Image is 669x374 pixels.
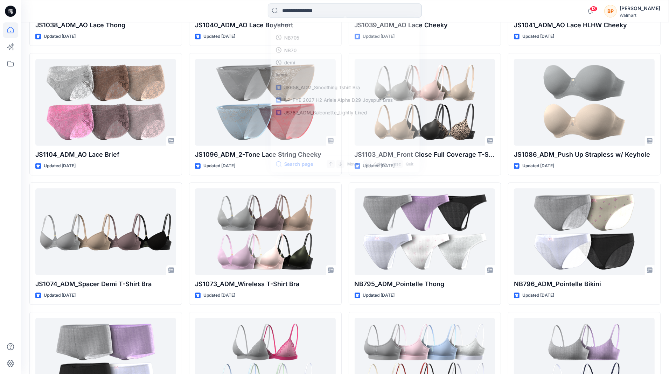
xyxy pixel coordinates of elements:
a: JS1104_ADM_AO Lace Brief [35,59,176,146]
p: JS1104_ADM_AO Lace Brief [35,150,176,160]
a: JS1103_ADM_Front Close Full Coverage T-Shirt Bra [355,59,495,146]
p: Quit [406,161,413,168]
p: JS1038_ADM_AO Lace Thong [35,20,176,30]
a: JS658_ADM_Smoothing Tshirt Bra [272,81,418,94]
div: Walmart [620,13,660,18]
p: NB70 [284,47,297,54]
a: JS1074_ADM_Spacer Demi T-Shirt Bra [35,188,176,275]
p: JS1039_ADM_AO Lace Cheeky [355,20,495,30]
p: Updated [DATE] [44,33,76,40]
span: UP_FYE 2027 H2 Ariela Alpha D29 Joyspun Bras [284,97,393,103]
p: Recent [272,19,418,31]
button: Search page [276,160,313,168]
p: Updated [DATE] [203,33,235,40]
p: JS1041_ADM_AO Lace HLHW Cheeky [514,20,655,30]
p: JS1103_ADM_Front Close Full Coverage T-Shirt Bra [355,150,495,160]
a: JS1096_ADM_2-Tone Lace String Cheeky [195,59,336,146]
p: Select [374,161,386,168]
p: Updated [DATE] [363,292,395,299]
span: 13 [590,6,598,12]
a: JS767_ADM_Balconette_Lightly Lined [272,106,418,119]
a: UP_FYE 2027 H2 Ariela Alpha D29 Joyspun Bras [272,94,418,106]
p: Updated [DATE] [522,162,554,170]
a: NB795_ADM_Pointelle Thong [355,188,495,275]
a: demi [272,56,418,69]
p: demi [284,59,295,66]
a: NB705 [272,31,418,44]
p: Updated [DATE] [522,292,554,299]
a: JS1073_ADM_Wireless T-Shirt Bra [195,188,336,275]
div: [PERSON_NAME] [620,4,660,13]
p: JS1073_ADM_Wireless T-Shirt Bra [195,279,336,289]
p: esc [394,161,401,168]
p: JS1074_ADM_Spacer Demi T-Shirt Bra [35,279,176,289]
p: NB796_ADM_Pointelle Bikini [514,279,655,289]
p: Updated [DATE] [44,162,76,170]
p: Updated [DATE] [522,33,554,40]
span: JS767_ADM_Balconette_Lightly Lined [284,110,367,115]
p: Updated [DATE] [203,292,235,299]
p: JS1040_ADM_AO Lace Boyshort [195,20,336,30]
a: JS1086_ADM_Push Up Strapless w/ Keyhole [514,59,655,146]
span: JS658_ADM_Smoothing Tshirt Bra [284,85,360,90]
p: JS1086_ADM_Push Up Strapless w/ Keyhole [514,150,655,160]
p: Updated [DATE] [203,162,235,170]
p: NB795_ADM_Pointelle Thong [355,279,495,289]
p: Move [347,161,358,168]
div: BP [604,5,617,17]
p: NB705 [284,34,300,41]
p: Updated [DATE] [44,292,76,299]
a: NB796_ADM_Pointelle Bikini [514,188,655,275]
p: Items [272,69,418,81]
a: NB70 [272,44,418,56]
p: JS1096_ADM_2-Tone Lace String Cheeky [195,150,336,160]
